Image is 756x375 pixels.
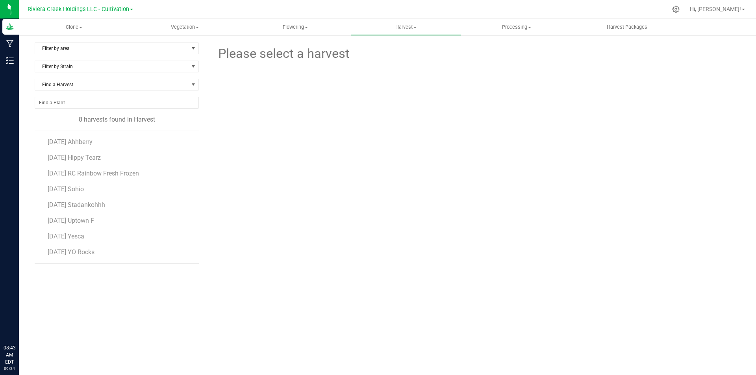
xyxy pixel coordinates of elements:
span: [DATE] Yesca [48,233,84,240]
span: Find a Harvest [35,79,189,90]
span: [DATE] Hippy Tearz [48,154,101,161]
a: Harvest [350,19,461,35]
inline-svg: Manufacturing [6,40,14,48]
span: [DATE] Sohio [48,185,84,193]
div: Manage settings [671,6,681,13]
a: Processing [461,19,572,35]
span: select [189,43,198,54]
span: Flowering [241,24,350,31]
span: [DATE] Uptown F [48,217,94,224]
span: Riviera Creek Holdings LLC - Cultivation [28,6,129,13]
span: Filter by area [35,43,189,54]
span: [DATE] Stadankohhh [48,201,105,209]
a: Clone [19,19,130,35]
span: [DATE] RC Rainbow Fresh Frozen [48,170,139,177]
input: NO DATA FOUND [35,97,198,108]
span: Harvest Packages [596,24,658,31]
span: Clone [19,24,130,31]
span: Filter by Strain [35,61,189,72]
span: Harvest [351,24,461,31]
span: Vegetation [130,24,240,31]
inline-svg: Grow [6,23,14,31]
inline-svg: Inventory [6,57,14,65]
span: [DATE] Ahhberry [48,138,93,146]
p: 08:43 AM EDT [4,344,15,366]
span: [DATE] YO Rocks [48,248,94,256]
a: Vegetation [130,19,240,35]
a: Flowering [240,19,351,35]
span: Please select a harvest [217,44,350,63]
iframe: Resource center [8,312,31,336]
a: Harvest Packages [572,19,682,35]
div: 8 harvests found in Harvest [35,115,199,124]
span: Processing [461,24,571,31]
p: 09/24 [4,366,15,371]
span: Hi, [PERSON_NAME]! [690,6,741,12]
